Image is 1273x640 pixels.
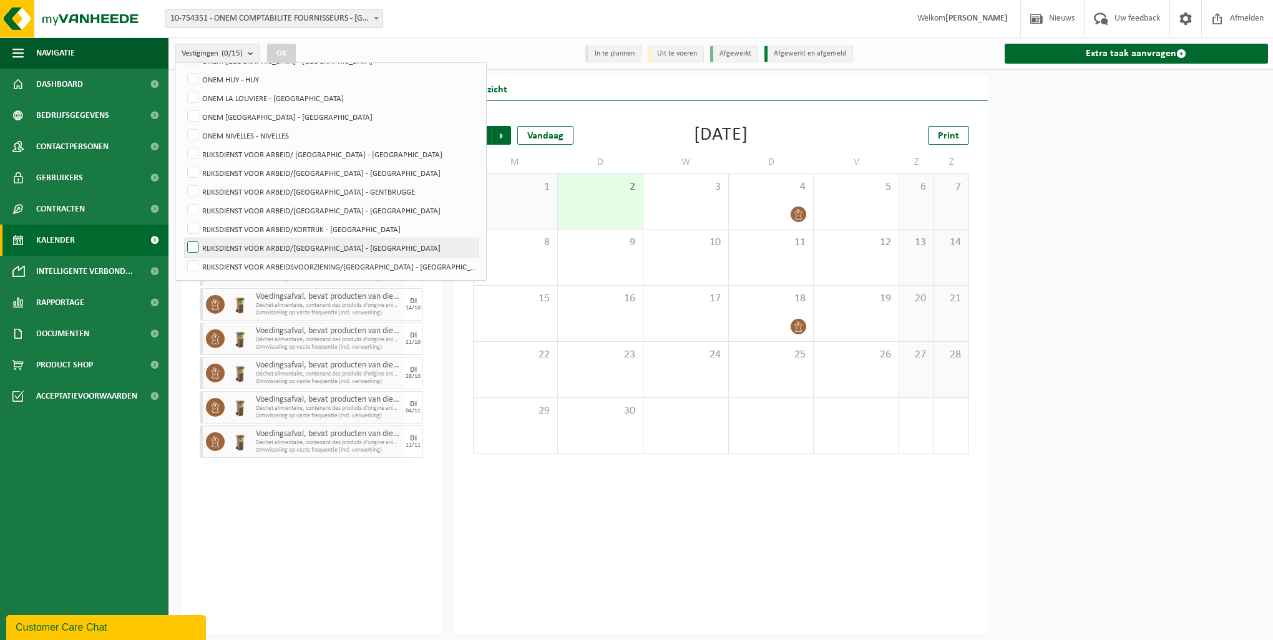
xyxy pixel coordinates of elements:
[406,339,421,346] div: 21/10
[564,180,636,194] span: 2
[410,332,417,339] div: DI
[735,348,807,362] span: 25
[473,151,558,173] td: M
[480,348,552,362] span: 22
[480,404,552,418] span: 29
[185,182,479,201] label: RIJKSDIENST VOOR ARBEID/[GEOGRAPHIC_DATA] - GENTBRUGGE
[36,349,93,381] span: Product Shop
[185,70,479,89] label: ONEM HUY - HUY
[406,442,421,448] div: 11/11
[905,292,927,306] span: 20
[185,257,479,276] label: RIJKSDIENST VOOR ARBEIDSVOORZIENING/[GEOGRAPHIC_DATA] - [GEOGRAPHIC_DATA]
[643,151,729,173] td: W
[899,151,934,173] td: Z
[585,46,641,62] li: In te plannen
[406,374,421,380] div: 28/10
[410,298,417,305] div: DI
[256,371,401,378] span: Déchet alimentaire, contenant des produits d'origine animale
[36,69,83,100] span: Dashboard
[185,145,479,163] label: RIJKSDIENST VOOR ARBEID/ [GEOGRAPHIC_DATA] - [GEOGRAPHIC_DATA]
[256,439,401,447] span: Déchet alimentaire, contenant des produits d'origine animale
[934,151,969,173] td: Z
[182,44,243,63] span: Vestigingen
[905,236,927,250] span: 13
[410,366,417,374] div: DI
[406,408,421,414] div: 04/11
[256,378,401,385] span: Omwisseling op vaste frequentie (incl. verwerking)
[820,236,892,250] span: 12
[256,395,401,405] span: Voedingsafval, bevat producten van dierlijke oorsprong, onverpakt, categorie 3
[36,318,89,349] span: Documenten
[36,100,109,131] span: Bedrijfsgegevens
[256,429,401,439] span: Voedingsafval, bevat producten van dierlijke oorsprong, onverpakt, categorie 3
[175,44,260,62] button: Vestigingen(0/15)
[185,107,479,126] label: ONEM [GEOGRAPHIC_DATA] - [GEOGRAPHIC_DATA]
[36,256,133,287] span: Intelligente verbond...
[185,163,479,182] label: RIJKSDIENST VOOR ARBEID/[GEOGRAPHIC_DATA] - [GEOGRAPHIC_DATA]
[36,162,83,193] span: Gebruikers
[650,180,722,194] span: 3
[256,412,401,420] span: Omwisseling op vaste frequentie (incl. verwerking)
[480,236,552,250] span: 8
[938,131,959,141] span: Print
[6,613,208,640] iframe: chat widget
[905,180,927,194] span: 6
[648,46,704,62] li: Uit te voeren
[764,46,853,62] li: Afgewerkt en afgemeld
[492,126,511,145] span: Volgende
[650,348,722,362] span: 24
[256,361,401,371] span: Voedingsafval, bevat producten van dierlijke oorsprong, onverpakt, categorie 3
[36,381,137,412] span: Acceptatievoorwaarden
[928,126,969,145] a: Print
[185,220,479,238] label: RIJKSDIENST VOOR ARBEID/KORTRIJK - [GEOGRAPHIC_DATA]
[36,37,75,69] span: Navigatie
[165,9,383,28] span: 10-754351 - ONEM COMPTABILITE FOURNISSEURS - BRUXELLES
[517,126,573,145] div: Vandaag
[735,292,807,306] span: 18
[564,348,636,362] span: 23
[940,292,962,306] span: 21
[410,400,417,408] div: DI
[36,193,85,225] span: Contracten
[820,348,892,362] span: 26
[256,336,401,344] span: Déchet alimentaire, contenant des produits d'origine animale
[820,292,892,306] span: 19
[231,295,250,314] img: WB-0140-HPE-BN-01
[256,309,401,317] span: Omwisseling op vaste frequentie (incl. verwerking)
[454,76,520,100] h2: Overzicht
[231,364,250,382] img: WB-0140-HPE-BN-01
[945,14,1008,23] strong: [PERSON_NAME]
[36,131,109,162] span: Contactpersonen
[710,46,758,62] li: Afgewerkt
[820,180,892,194] span: 5
[256,447,401,454] span: Omwisseling op vaste frequentie (incl. verwerking)
[735,236,807,250] span: 11
[256,405,401,412] span: Déchet alimentaire, contenant des produits d'origine animale
[256,326,401,336] span: Voedingsafval, bevat producten van dierlijke oorsprong, onverpakt, categorie 3
[185,126,479,145] label: ONEM NIVELLES - NIVELLES
[185,201,479,220] label: RIJKSDIENST VOOR ARBEID/[GEOGRAPHIC_DATA] - [GEOGRAPHIC_DATA]
[256,344,401,351] span: Omwisseling op vaste frequentie (incl. verwerking)
[558,151,643,173] td: D
[222,49,243,57] count: (0/15)
[480,292,552,306] span: 15
[814,151,899,173] td: V
[940,236,962,250] span: 14
[650,236,722,250] span: 10
[36,287,84,318] span: Rapportage
[185,89,479,107] label: ONEM LA LOUVIERE - [GEOGRAPHIC_DATA]
[940,348,962,362] span: 28
[729,151,814,173] td: D
[564,404,636,418] span: 30
[36,225,75,256] span: Kalender
[564,292,636,306] span: 16
[735,180,807,194] span: 4
[231,432,250,451] img: WB-0140-HPE-BN-01
[650,292,722,306] span: 17
[1005,44,1269,64] a: Extra taak aanvragen
[480,180,552,194] span: 1
[905,348,927,362] span: 27
[165,10,383,27] span: 10-754351 - ONEM COMPTABILITE FOURNISSEURS - BRUXELLES
[256,292,401,302] span: Voedingsafval, bevat producten van dierlijke oorsprong, onverpakt, categorie 3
